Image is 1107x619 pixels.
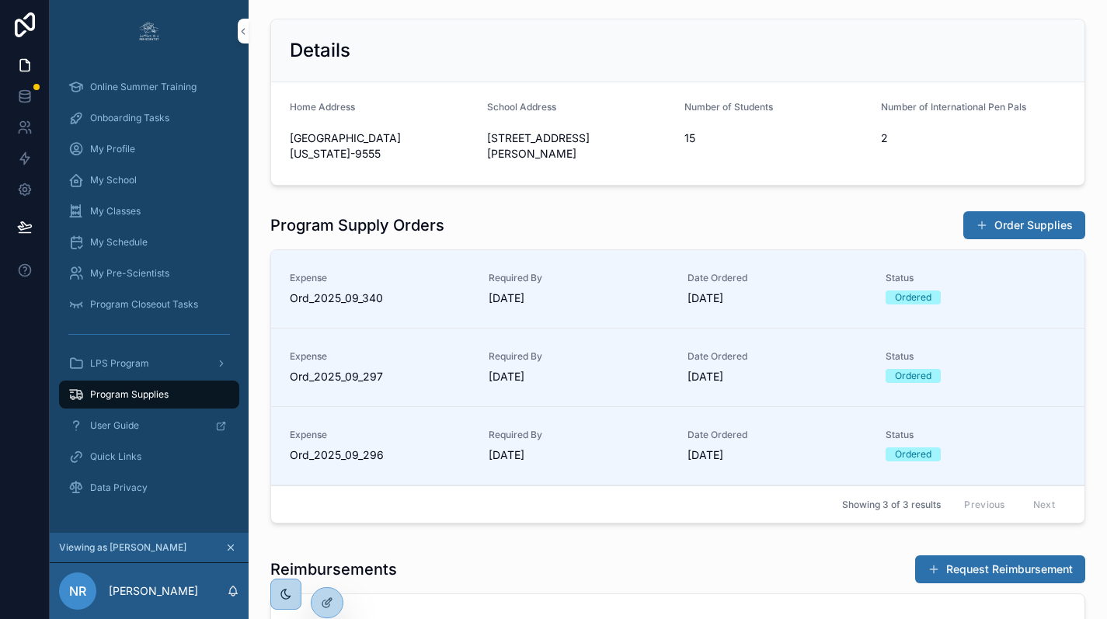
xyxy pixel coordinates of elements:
span: Date Ordered [688,429,868,441]
a: User Guide [59,412,239,440]
span: Status [886,429,1066,441]
a: My Pre-Scientists [59,259,239,287]
span: [STREET_ADDRESS][PERSON_NAME] [487,130,672,162]
a: Program Supplies [59,381,239,409]
p: [PERSON_NAME] [109,583,198,599]
button: Request Reimbursement [915,555,1085,583]
span: [DATE] [688,447,868,463]
span: [DATE] [489,369,669,384]
a: Online Summer Training [59,73,239,101]
span: [GEOGRAPHIC_DATA][US_STATE]-9555 [290,130,475,162]
span: NR [69,582,86,600]
span: Date Ordered [688,272,868,284]
span: Program Closeout Tasks [90,298,198,311]
div: Ordered [895,290,931,304]
span: Number of Students [684,101,773,113]
span: Date Ordered [688,350,868,363]
span: Number of International Pen Pals [881,101,1026,113]
div: scrollable content [50,62,249,522]
span: Required By [489,350,669,363]
span: 15 [684,130,869,146]
img: App logo [137,19,162,43]
h1: Program Supply Orders [270,214,444,236]
span: Status [886,350,1066,363]
span: [DATE] [489,290,669,306]
span: Quick Links [90,450,141,463]
span: Required By [489,272,669,284]
span: Onboarding Tasks [90,112,169,124]
span: 2 [881,130,1066,146]
h2: Details [290,38,350,63]
span: Home Address [290,101,355,113]
span: My Schedule [90,236,148,249]
div: Ordered [895,447,931,461]
span: LPS Program [90,357,149,370]
span: My School [90,174,137,186]
span: [DATE] [489,447,669,463]
a: Quick Links [59,443,239,471]
span: Ord_2025_09_340 [290,290,470,306]
span: Data Privacy [90,482,148,494]
a: ExpenseOrd_2025_09_297Required By[DATE]Date Ordered[DATE]StatusOrdered [271,329,1084,407]
span: Status [886,272,1066,284]
button: Order Supplies [963,211,1085,239]
span: Required By [489,429,669,441]
a: Onboarding Tasks [59,104,239,132]
a: My Schedule [59,228,239,256]
a: My School [59,166,239,194]
span: Expense [290,429,470,441]
span: [DATE] [688,369,868,384]
span: Online Summer Training [90,81,197,93]
span: Expense [290,350,470,363]
a: ExpenseOrd_2025_09_340Required By[DATE]Date Ordered[DATE]StatusOrdered [271,250,1084,329]
div: Ordered [895,369,931,383]
a: Program Closeout Tasks [59,290,239,318]
span: Expense [290,272,470,284]
a: ExpenseOrd_2025_09_296Required By[DATE]Date Ordered[DATE]StatusOrdered [271,407,1084,485]
span: Ord_2025_09_297 [290,369,470,384]
span: My Pre-Scientists [90,267,169,280]
span: Showing 3 of 3 results [842,499,941,511]
a: LPS Program [59,349,239,377]
span: My Profile [90,143,135,155]
a: My Profile [59,135,239,163]
span: School Address [487,101,556,113]
span: [DATE] [688,290,868,306]
span: My Classes [90,205,141,217]
span: Viewing as [PERSON_NAME] [59,541,186,554]
span: Program Supplies [90,388,169,401]
span: Ord_2025_09_296 [290,447,470,463]
h1: Reimbursements [270,558,397,580]
a: My Classes [59,197,239,225]
span: User Guide [90,419,139,432]
a: Data Privacy [59,474,239,502]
